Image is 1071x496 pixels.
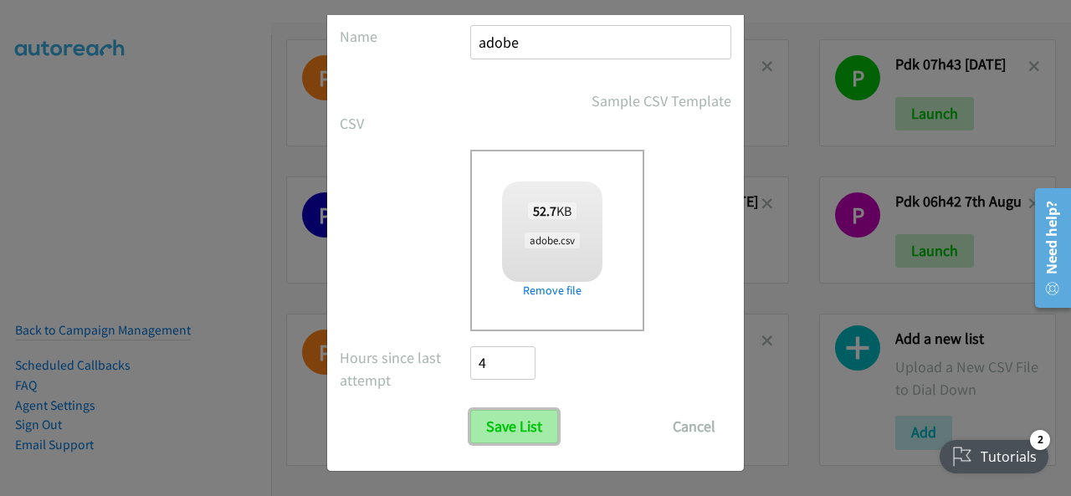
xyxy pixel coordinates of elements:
[340,112,470,135] label: CSV
[502,282,602,299] a: Remove file
[930,423,1058,483] iframe: Checklist
[340,25,470,48] label: Name
[340,346,470,391] label: Hours since last attempt
[528,202,577,219] span: KB
[657,410,731,443] button: Cancel
[525,233,580,248] span: adobe.csv
[1023,182,1071,314] iframe: Resource Center
[592,89,731,112] a: Sample CSV Template
[470,410,558,443] input: Save List
[533,202,556,219] strong: 52.7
